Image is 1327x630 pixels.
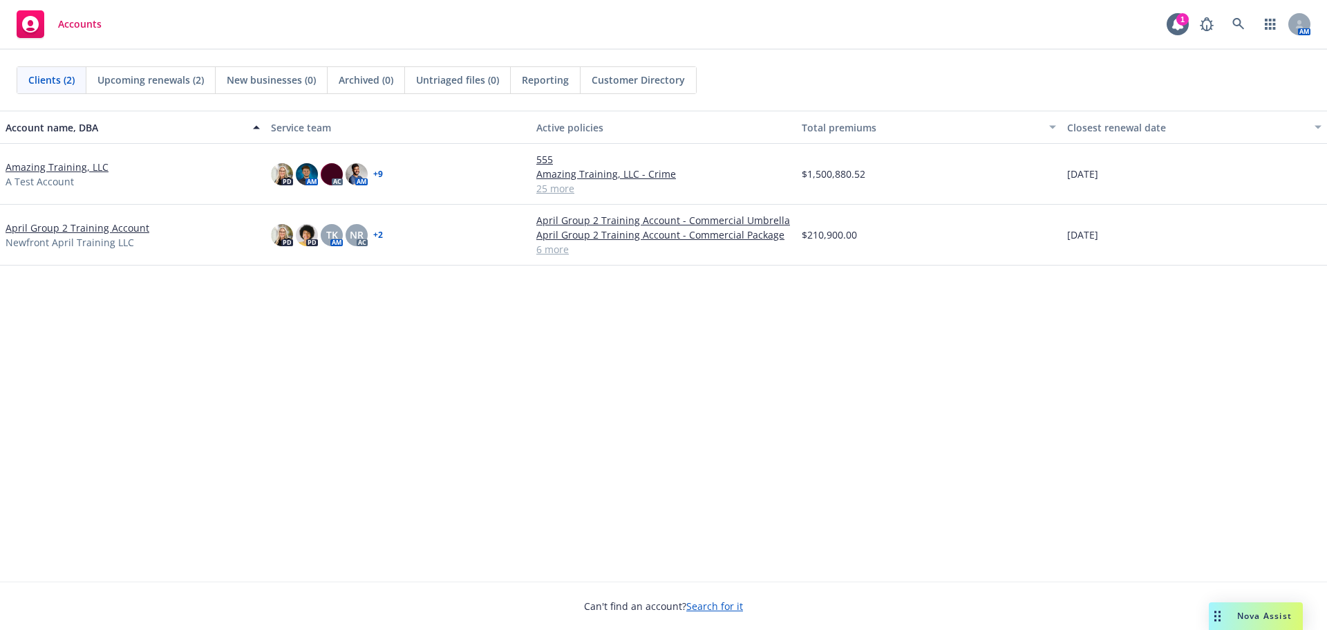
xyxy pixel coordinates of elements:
a: April Group 2 Training Account - Commercial Umbrella [536,213,791,228]
span: A Test Account [6,174,74,189]
img: photo [296,224,318,246]
div: Total premiums [802,120,1041,135]
button: Total premiums [796,111,1062,144]
a: Report a Bug [1193,10,1221,38]
div: 1 [1176,13,1189,26]
button: Active policies [531,111,796,144]
span: Nova Assist [1237,610,1292,622]
span: [DATE] [1067,167,1098,181]
a: Search for it [686,600,743,613]
span: Customer Directory [592,73,685,87]
a: April Group 2 Training Account - Commercial Package [536,228,791,242]
img: photo [321,163,343,185]
div: Closest renewal date [1067,120,1306,135]
a: April Group 2 Training Account [6,221,149,235]
a: Search [1225,10,1252,38]
span: Untriaged files (0) [416,73,499,87]
a: Amazing Training, LLC [6,160,109,174]
span: TK [326,228,338,242]
span: Archived (0) [339,73,393,87]
span: Reporting [522,73,569,87]
div: Account name, DBA [6,120,245,135]
span: $210,900.00 [802,228,857,242]
div: Service team [271,120,525,135]
a: 25 more [536,181,791,196]
img: photo [271,224,293,246]
span: Can't find an account? [584,599,743,613]
img: photo [296,163,318,185]
a: Accounts [11,5,107,44]
button: Nova Assist [1209,602,1303,630]
button: Closest renewal date [1062,111,1327,144]
img: photo [346,163,368,185]
span: Accounts [58,19,102,30]
img: photo [271,163,293,185]
div: Drag to move [1209,602,1226,630]
span: $1,500,880.52 [802,167,865,181]
span: NR [350,228,364,242]
a: Amazing Training, LLC - Crime [536,167,791,181]
span: Upcoming renewals (2) [97,73,204,87]
span: Clients (2) [28,73,75,87]
span: New businesses (0) [227,73,316,87]
a: 555 [536,152,791,167]
a: + 2 [373,231,383,239]
div: Active policies [536,120,791,135]
span: Newfront April Training LLC [6,235,134,250]
a: 6 more [536,242,791,257]
button: Service team [265,111,531,144]
span: [DATE] [1067,228,1098,242]
a: Switch app [1257,10,1284,38]
a: + 9 [373,170,383,178]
